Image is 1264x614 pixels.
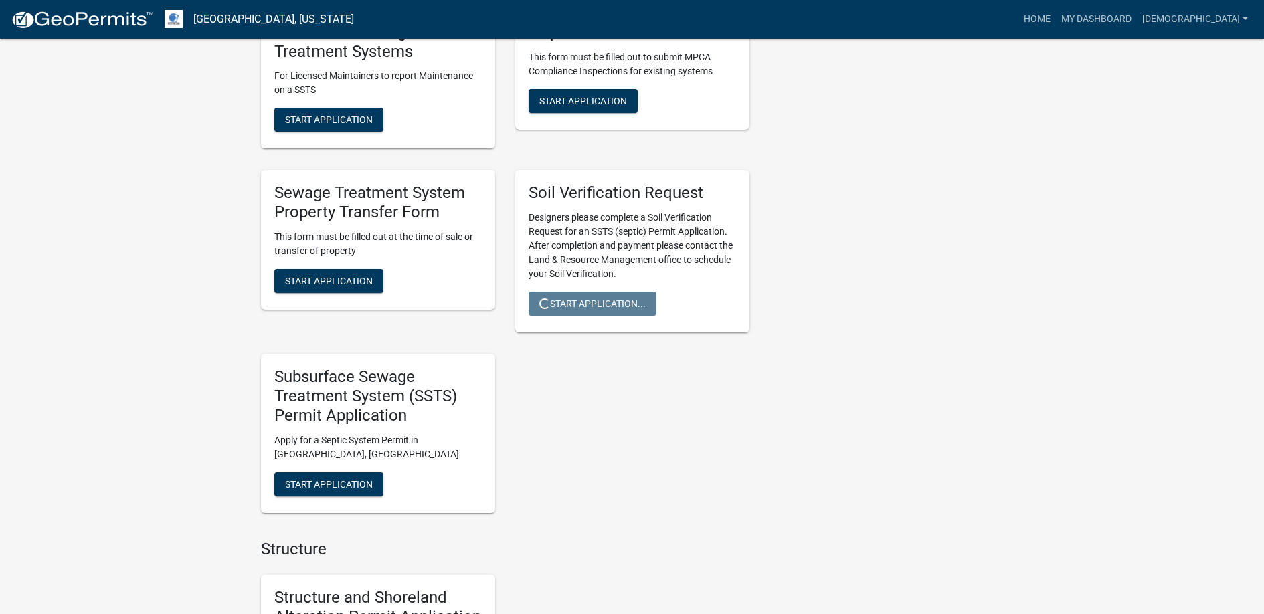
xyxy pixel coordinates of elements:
[539,298,646,309] span: Start Application...
[274,367,482,425] h5: Subsurface Sewage Treatment System (SSTS) Permit Application
[1137,7,1253,32] a: [DEMOGRAPHIC_DATA]
[193,8,354,31] a: [GEOGRAPHIC_DATA], [US_STATE]
[274,472,383,496] button: Start Application
[1018,7,1056,32] a: Home
[274,433,482,462] p: Apply for a Septic System Permit in [GEOGRAPHIC_DATA], [GEOGRAPHIC_DATA]
[274,69,482,97] p: For Licensed Maintainers to report Maintenance on a SSTS
[285,276,373,286] span: Start Application
[274,108,383,132] button: Start Application
[529,183,736,203] h5: Soil Verification Request
[274,230,482,258] p: This form must be filled out at the time of sale or transfer of property
[261,540,749,559] h4: Structure
[529,292,656,316] button: Start Application...
[165,10,183,28] img: Otter Tail County, Minnesota
[274,183,482,222] h5: Sewage Treatment System Property Transfer Form
[529,50,736,78] p: This form must be filled out to submit MPCA Compliance Inspections for existing systems
[529,211,736,281] p: Designers please complete a Soil Verification Request for an SSTS (septic) Permit Application. Af...
[539,95,627,106] span: Start Application
[529,89,638,113] button: Start Application
[285,114,373,125] span: Start Application
[274,269,383,293] button: Start Application
[285,478,373,489] span: Start Application
[1056,7,1137,32] a: My Dashboard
